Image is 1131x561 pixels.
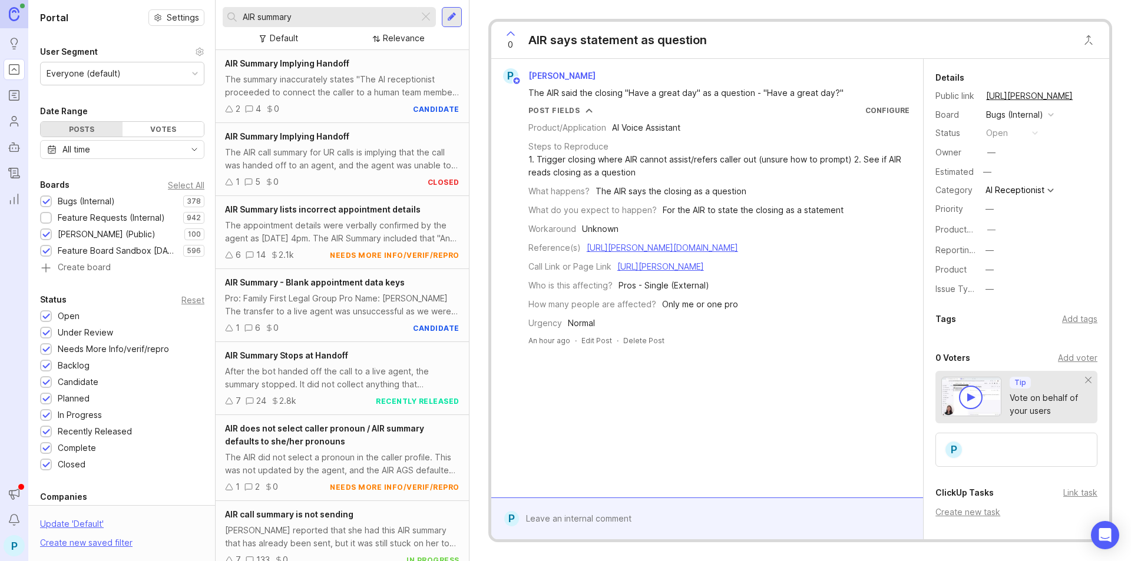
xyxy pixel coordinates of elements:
div: 0 [273,175,279,188]
div: — [987,223,996,236]
div: For the AIR to state the closing as a statement [663,204,844,217]
a: An hour ago [528,336,570,346]
a: AIR Summary Implying HandoffThe AIR call summary for UR calls is implying that the call was hande... [216,123,469,196]
div: Link task [1063,486,1097,499]
img: member badge [512,77,521,85]
div: Select All [168,182,204,188]
p: 378 [187,197,201,206]
a: [URL][PERSON_NAME] [983,88,1076,104]
a: Reporting [4,188,25,210]
div: AI Voice Assistant [612,121,680,134]
img: video-thumbnail-vote-d41b83416815613422e2ca741bf692cc.jpg [941,377,1001,416]
div: 1 [236,175,240,188]
div: Recently Released [58,425,132,438]
div: Pros - Single (External) [619,279,709,292]
div: Call Link or Page Link [528,260,611,273]
div: Estimated [935,168,974,176]
a: Create board [40,263,204,274]
span: AIR Summary Implying Handoff [225,131,349,141]
div: AIR says statement as question [528,32,707,48]
div: Add voter [1058,351,1097,364]
div: 2 [255,480,260,493]
div: · [617,336,619,346]
a: Users [4,111,25,132]
div: Edit Post [581,336,612,346]
a: Configure [865,106,910,115]
a: Autopilot [4,137,25,158]
span: AIR Summary lists incorrect appointment details [225,204,421,214]
div: Workaround [528,223,576,235]
button: Announcements [4,483,25,504]
p: 942 [187,213,201,223]
div: Normal [568,317,595,330]
button: Post Fields [528,105,593,115]
div: P [944,440,963,459]
div: The AIR call summary for UR calls is implying that the call was handed off to an agent, and the a... [225,146,459,172]
span: AIR call summary is not sending [225,509,353,519]
div: · [575,336,577,346]
div: Open [58,310,80,323]
div: 0 [274,102,279,115]
div: The AIR said the closing "Have a great day" as a question - "Have a great day?" [528,87,899,99]
div: Delete Post [623,336,664,346]
div: open [986,127,1008,140]
div: candidate [413,323,459,333]
div: 14 [256,248,266,261]
div: Category [935,184,977,197]
div: Vote on behalf of your users [1010,391,1086,417]
p: Tip [1014,378,1026,387]
div: [PERSON_NAME] (Public) [58,228,156,241]
button: ProductboardID [984,222,999,237]
div: Post Fields [528,105,580,115]
div: 2.1k [279,248,294,261]
a: [URL][PERSON_NAME][DOMAIN_NAME] [587,243,738,253]
div: Owner [935,146,977,159]
span: AIR Summary Stops at Handoff [225,350,348,360]
button: Notifications [4,509,25,530]
a: Ideas [4,33,25,54]
div: — [986,244,994,257]
div: 4 [256,102,261,115]
div: Reset [181,297,204,303]
div: candidate [413,104,459,114]
a: AIR Summary Implying HandoffThe summary inaccurately states "The AI receptionist proceeded to con... [216,50,469,123]
label: Product [935,264,967,274]
div: P [504,511,519,526]
div: closed [428,177,459,187]
a: Portal [4,59,25,80]
div: 6 [255,321,260,334]
div: Date Range [40,104,88,118]
div: recently released [376,396,459,406]
div: Everyone (default) [47,67,121,80]
div: P [4,535,25,556]
div: Reference(s) [528,241,581,254]
a: Settings [148,9,204,26]
div: Relevance [383,32,425,45]
div: 0 Voters [935,351,970,365]
div: The appointment details were verbally confirmed by the agent as [DATE] 4pm. The AIR Summary inclu... [225,219,459,245]
a: Changelog [4,162,25,184]
div: 1. Trigger closing where AIR cannot assist/refers caller out (unsure how to prompt) 2. See if AIR... [528,153,910,179]
div: Add tags [1062,313,1097,326]
div: Update ' Default ' [40,517,104,536]
div: Boards [40,178,70,192]
div: Default [270,32,298,45]
div: Feature Requests (Internal) [58,211,165,224]
div: The AIR did not select a pronoun in the caller profile. This was not updated by the agent, and th... [225,451,459,477]
div: — [986,203,994,215]
div: Tags [935,312,956,326]
div: Companies [40,490,87,504]
label: Reporting Team [935,245,998,255]
div: Bugs (Internal) [58,195,115,208]
a: AIR does not select caller pronoun / AIR summary defaults to she/her pronounsThe AIR did not sele... [216,415,469,501]
button: Close button [1077,28,1100,52]
div: [PERSON_NAME] reported that she had this AIR summary that has already been sent, but it was still... [225,524,459,550]
div: P [503,68,518,84]
div: needs more info/verif/repro [330,250,459,260]
span: AIR Summary Implying Handoff [225,58,349,68]
div: Under Review [58,326,113,339]
div: Posts [41,122,123,137]
a: [URL][PERSON_NAME] [617,261,704,271]
label: Priority [935,204,963,214]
